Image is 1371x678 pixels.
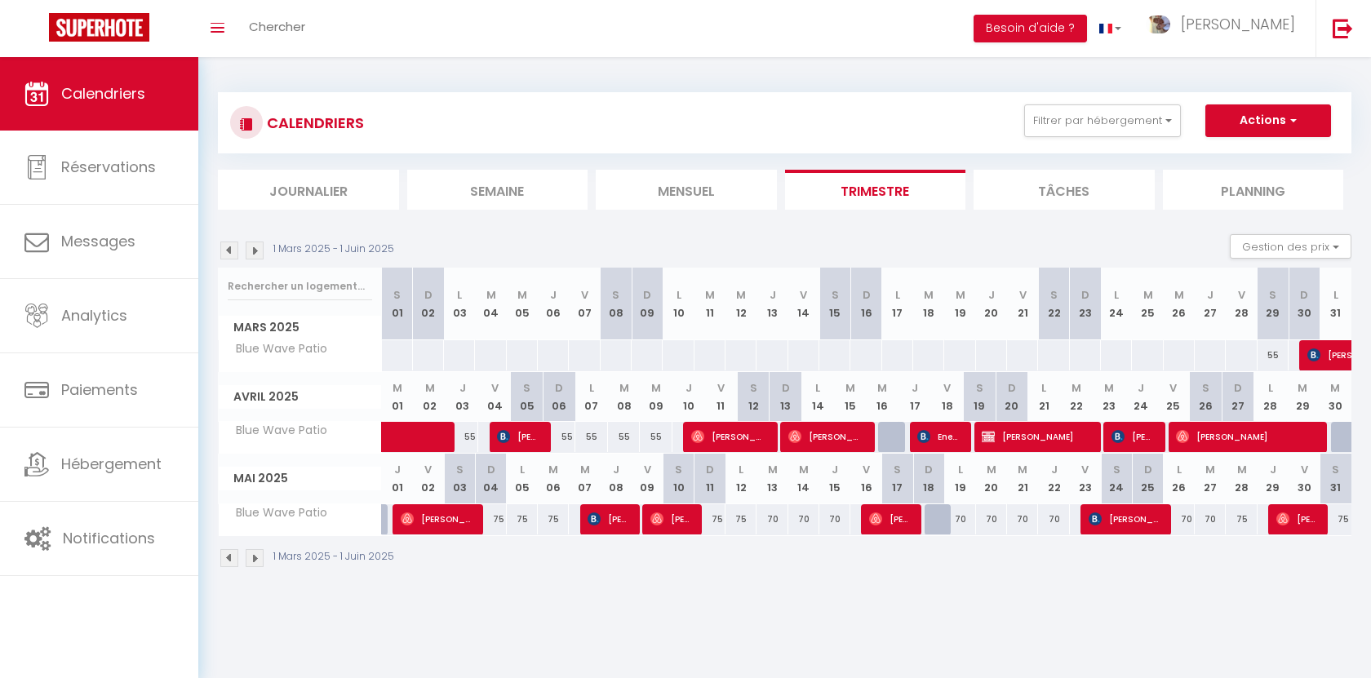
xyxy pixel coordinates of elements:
abbr: L [1268,380,1273,396]
abbr: M [425,380,435,396]
th: 08 [601,454,632,503]
abbr: M [877,380,887,396]
abbr: J [1051,462,1058,477]
th: 31 [1320,454,1351,503]
th: 22 [1060,372,1093,422]
th: 30 [1289,268,1320,340]
abbr: M [651,380,661,396]
span: Mai 2025 [219,467,381,490]
abbr: V [717,380,725,396]
abbr: D [643,287,651,303]
th: 05 [507,454,538,503]
th: 15 [819,454,850,503]
th: 11 [694,454,725,503]
abbr: M [548,462,558,477]
li: Semaine [407,170,588,210]
abbr: J [550,287,557,303]
h3: CALENDRIERS [263,104,364,141]
span: Eneko Camaño Llorente [917,421,959,452]
th: 20 [976,454,1007,503]
span: Hébergement [61,454,162,474]
abbr: L [1333,287,1338,303]
span: Paiements [61,379,138,400]
abbr: S [1332,462,1339,477]
th: 13 [770,372,802,422]
th: 24 [1125,372,1158,422]
th: 11 [705,372,738,422]
th: 12 [737,372,770,422]
li: Planning [1163,170,1344,210]
abbr: M [705,287,715,303]
th: 06 [538,454,569,503]
div: 75 [507,504,538,534]
abbr: S [1050,287,1058,303]
div: 55 [640,422,672,452]
th: 07 [575,372,608,422]
div: 70 [756,504,788,534]
th: 14 [801,372,834,422]
th: 12 [725,268,756,340]
abbr: L [1177,462,1182,477]
img: Super Booking [49,13,149,42]
abbr: V [1081,462,1089,477]
th: 10 [663,454,694,503]
abbr: L [1114,287,1119,303]
th: 24 [1101,454,1132,503]
abbr: D [1008,380,1016,396]
span: Réservations [61,157,156,177]
th: 05 [511,372,544,422]
th: 25 [1132,454,1163,503]
th: 10 [663,268,694,340]
abbr: D [925,462,933,477]
th: 27 [1222,372,1254,422]
abbr: J [613,462,619,477]
div: 55 [1258,340,1289,370]
abbr: M [1018,462,1027,477]
abbr: V [863,462,870,477]
th: 06 [544,372,576,422]
div: 75 [538,504,569,534]
abbr: S [894,462,901,477]
div: 70 [1007,504,1038,534]
th: 06 [538,268,569,340]
th: 18 [913,454,944,503]
p: 1 Mars 2025 - 1 Juin 2025 [273,549,394,565]
th: 07 [569,454,600,503]
button: Gestion des prix [1230,234,1351,259]
abbr: D [424,287,433,303]
abbr: J [912,380,918,396]
th: 15 [819,268,850,340]
span: Analytics [61,305,127,326]
abbr: M [1330,380,1340,396]
th: 19 [944,454,975,503]
div: 55 [575,422,608,452]
abbr: M [1237,462,1247,477]
th: 21 [1007,454,1038,503]
th: 04 [475,268,506,340]
th: 17 [882,268,913,340]
th: 14 [788,454,819,503]
button: Filtrer par hébergement [1024,104,1181,137]
span: [PERSON_NAME] [401,503,473,534]
th: 30 [1289,454,1320,503]
abbr: L [520,462,525,477]
abbr: S [832,287,839,303]
span: [PERSON_NAME] [497,421,539,452]
abbr: J [394,462,401,477]
abbr: M [486,287,496,303]
th: 19 [944,268,975,340]
abbr: D [706,462,714,477]
th: 11 [694,268,725,340]
div: 70 [976,504,1007,534]
li: Journalier [218,170,399,210]
th: 05 [507,268,538,340]
img: logout [1333,18,1353,38]
abbr: V [644,462,651,477]
th: 20 [996,372,1028,422]
span: Blue Wave Patio [221,340,331,358]
div: 70 [1038,504,1069,534]
th: 10 [672,372,705,422]
abbr: M [987,462,996,477]
th: 28 [1226,268,1257,340]
abbr: S [612,287,619,303]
